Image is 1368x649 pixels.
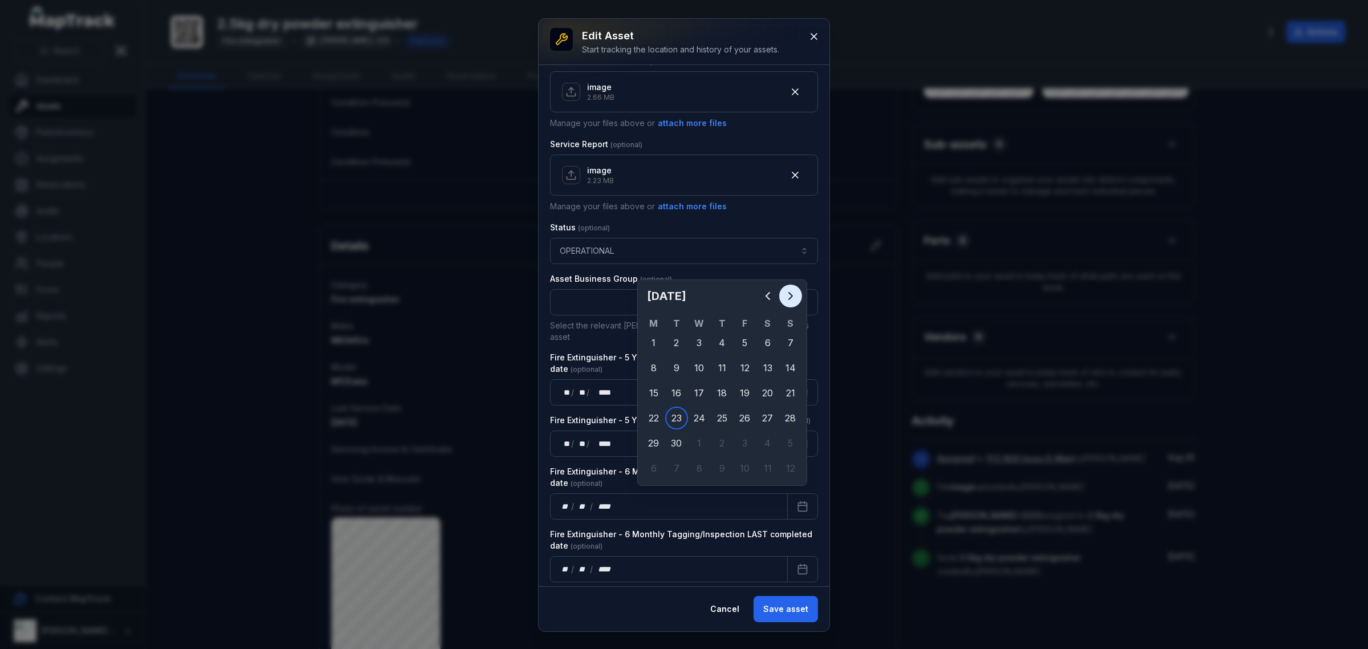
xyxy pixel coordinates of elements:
[734,407,756,429] div: Friday 26 September 2025
[550,415,811,426] label: Fire Extinguisher - 5 Year Inspection/Test NEXT due date
[665,331,688,354] div: Tuesday 2 September 2025
[787,493,818,520] button: Calendar
[711,407,734,429] div: 25
[711,356,734,379] div: 11
[756,285,779,307] button: Previous
[642,407,665,429] div: Monday 22 September 2025
[734,432,756,455] div: Friday 3 October 2025
[642,285,802,481] div: September 2025
[734,331,756,354] div: Friday 5 September 2025
[594,563,615,575] div: year,
[665,331,688,354] div: 2
[711,331,734,354] div: Thursday 4 September 2025
[756,457,779,480] div: 11
[575,563,591,575] div: month,
[779,407,802,429] div: Sunday 28 September 2025
[734,457,756,480] div: Friday 10 October 2025
[711,432,734,455] div: 2
[642,432,665,455] div: Monday 29 September 2025
[711,331,734,354] div: 4
[665,356,688,379] div: 9
[642,356,665,379] div: 8
[642,331,665,354] div: 1
[571,438,575,449] div: /
[779,331,802,354] div: 7
[657,200,727,213] button: attach more files
[779,356,802,379] div: 14
[560,438,571,449] div: day,
[688,407,711,429] div: Wednesday 24 September 2025
[550,273,672,285] label: Asset Business Group
[711,407,734,429] div: Thursday 25 September 2025
[642,356,665,379] div: Monday 8 September 2025
[688,407,711,429] div: 24
[560,501,571,512] div: day,
[582,44,779,55] div: Start tracking the location and history of your assets.
[734,457,756,480] div: 10
[756,317,779,330] th: S
[642,317,665,330] th: M
[756,331,779,354] div: 6
[587,176,614,185] p: 2.23 MB
[711,382,734,404] div: Thursday 18 September 2025
[756,356,779,379] div: Saturday 13 September 2025
[587,93,614,102] p: 2.66 MB
[575,501,591,512] div: month,
[657,117,727,129] button: attach more files
[688,432,711,455] div: Wednesday 1 October 2025
[711,457,734,480] div: Thursday 9 October 2025
[587,387,591,398] div: /
[734,382,756,404] div: Friday 19 September 2025
[665,432,688,455] div: Tuesday 30 September 2025
[756,382,779,404] div: 20
[688,317,711,330] th: W
[642,457,665,480] div: Monday 6 October 2025
[590,501,594,512] div: /
[754,596,818,622] button: Save asset
[688,457,711,480] div: 8
[734,407,756,429] div: 26
[642,432,665,455] div: 29
[550,529,818,551] label: Fire Extinguisher - 6 Monthly Tagging/Inspection LAST completed date
[711,356,734,379] div: Thursday 11 September 2025
[560,563,571,575] div: day,
[550,200,818,213] p: Manage your files above or
[779,382,802,404] div: Sunday 21 September 2025
[587,165,614,176] p: image
[779,457,802,480] div: Sunday 12 October 2025
[665,432,688,455] div: 30
[734,382,756,404] div: 19
[779,432,802,455] div: 5
[591,438,612,449] div: year,
[665,407,688,429] div: Today, Tuesday 23 September 2025
[587,82,614,93] p: image
[779,407,802,429] div: 28
[688,432,711,455] div: 1
[701,596,749,622] button: Cancel
[550,466,818,489] label: Fire Extinguisher - 6 Monthly Tagging/Inspection NEXT Due date
[711,432,734,455] div: Thursday 2 October 2025
[575,387,587,398] div: month,
[571,563,575,575] div: /
[734,317,756,330] th: F
[665,317,688,330] th: T
[642,382,665,404] div: 15
[688,356,711,379] div: Wednesday 10 September 2025
[591,387,612,398] div: year,
[779,432,802,455] div: Sunday 5 October 2025
[734,356,756,379] div: 12
[787,556,818,582] button: Calendar
[550,222,610,233] label: Status
[575,438,587,449] div: month,
[642,382,665,404] div: Monday 15 September 2025
[756,407,779,429] div: Saturday 27 September 2025
[688,356,711,379] div: 10
[665,382,688,404] div: 16
[688,331,711,354] div: 3
[550,352,818,375] label: Fire Extinguisher - 5 Year Inspection/Test LAST completed date
[756,457,779,480] div: Saturday 11 October 2025
[665,382,688,404] div: Tuesday 16 September 2025
[550,320,818,343] p: Select the relevant [PERSON_NAME] Air Business Department for this asset
[779,457,802,480] div: 12
[582,28,779,44] h3: Edit asset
